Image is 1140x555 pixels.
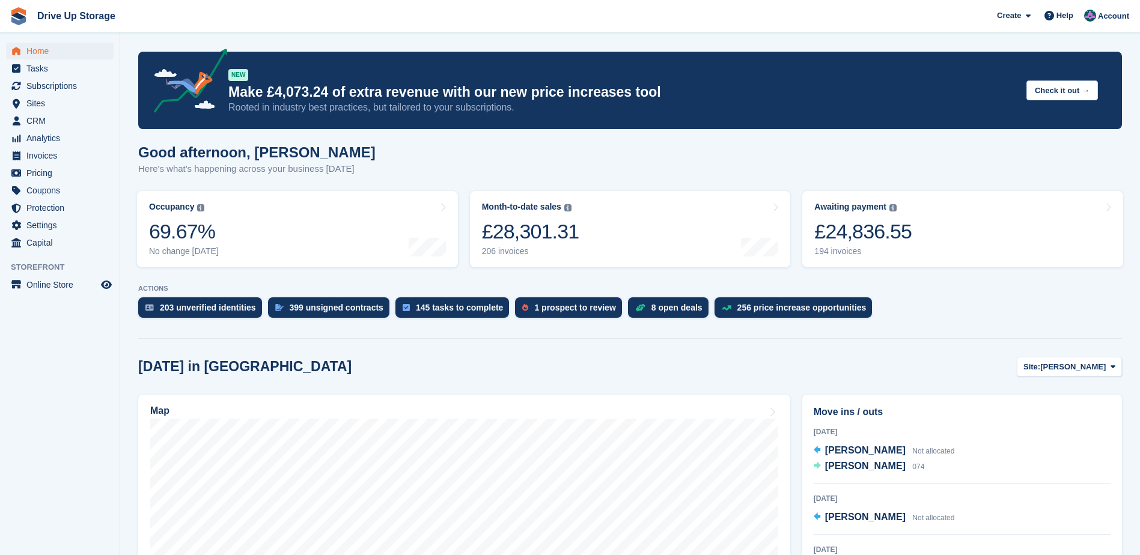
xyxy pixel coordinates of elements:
span: 074 [912,462,924,471]
img: Andy [1084,10,1096,22]
a: menu [6,276,114,293]
div: 206 invoices [482,246,579,256]
img: price_increase_opportunities-93ffe204e8149a01c8c9dc8f82e8f89637d9d84a8eef4429ea346261dce0b2c0.svg [722,305,731,311]
div: 145 tasks to complete [416,303,504,312]
h2: [DATE] in [GEOGRAPHIC_DATA] [138,359,352,375]
a: menu [6,60,114,77]
span: Settings [26,217,99,234]
span: Storefront [11,261,120,273]
span: Coupons [26,182,99,199]
a: [PERSON_NAME] Not allocated [814,443,955,459]
div: 69.67% [149,219,219,244]
a: menu [6,182,114,199]
span: [PERSON_NAME] [1040,361,1106,373]
div: [DATE] [814,544,1111,555]
div: [DATE] [814,493,1111,504]
div: [DATE] [814,426,1111,437]
div: 203 unverified identities [160,303,256,312]
span: Site: [1023,361,1040,373]
img: stora-icon-8386f47178a22dfd0bd8f6a31ec36ba5ce8667c1dd55bd0f319d3a0aa187defe.svg [10,7,28,25]
p: Make £4,073.24 of extra revenue with our new price increases tool [228,83,1017,101]
img: task-75834270c22a3079a89374b754ae025e5fb1db73e45f91037f5363f120a921f8.svg [403,304,410,311]
img: prospect-51fa495bee0391a8d652442698ab0144808aea92771e9ea1ae160a38d050c398.svg [522,304,528,311]
div: 194 invoices [814,246,912,256]
span: Account [1098,10,1129,22]
div: Awaiting payment [814,202,886,212]
a: menu [6,147,114,164]
a: 8 open deals [628,297,715,324]
a: Awaiting payment £24,836.55 194 invoices [802,191,1123,267]
div: 1 prospect to review [534,303,615,312]
a: Preview store [99,277,114,292]
a: menu [6,199,114,216]
span: Subscriptions [26,77,99,94]
a: menu [6,217,114,234]
span: Sites [26,95,99,112]
span: Pricing [26,165,99,181]
div: £28,301.31 [482,219,579,244]
a: 399 unsigned contracts [268,297,395,324]
span: Create [997,10,1021,22]
a: Month-to-date sales £28,301.31 206 invoices [470,191,791,267]
h2: Move ins / outs [814,405,1111,419]
h1: Good afternoon, [PERSON_NAME] [138,144,376,160]
img: icon-info-grey-7440780725fd019a000dd9b08b2336e03edf1995a4989e88bcd33f0948082b44.svg [564,204,572,211]
span: Capital [26,234,99,251]
span: Home [26,43,99,59]
div: £24,836.55 [814,219,912,244]
span: [PERSON_NAME] [825,512,906,522]
a: menu [6,43,114,59]
p: Here's what's happening across your business [DATE] [138,162,376,176]
a: menu [6,77,114,94]
img: verify_identity-adf6edd0f0f0b5bbfe63781bf79b02c33cf7c696d77639b501bdc392416b5a36.svg [145,304,154,311]
a: menu [6,234,114,251]
span: Online Store [26,276,99,293]
a: 256 price increase opportunities [715,297,879,324]
button: Site: [PERSON_NAME] [1017,357,1122,377]
a: menu [6,112,114,129]
div: No change [DATE] [149,246,219,256]
img: deal-1b604bf984904fb50ccaf53a9ad4b4a5d6e5aea283cecdc64d6e3604feb123c2.svg [635,303,645,312]
div: Occupancy [149,202,194,212]
div: Month-to-date sales [482,202,561,212]
a: 1 prospect to review [515,297,627,324]
span: CRM [26,112,99,129]
a: Drive Up Storage [32,6,120,26]
a: menu [6,130,114,147]
a: [PERSON_NAME] 074 [814,459,925,475]
span: Invoices [26,147,99,164]
a: menu [6,95,114,112]
img: price-adjustments-announcement-icon-8257ccfd72463d97f412b2fc003d46551f7dbcb40ab6d574587a9cd5c0d94... [144,49,228,117]
p: Rooted in industry best practices, but tailored to your subscriptions. [228,101,1017,114]
h2: Map [150,405,169,416]
img: icon-info-grey-7440780725fd019a000dd9b08b2336e03edf1995a4989e88bcd33f0948082b44.svg [197,204,204,211]
span: Tasks [26,60,99,77]
a: menu [6,165,114,181]
span: Help [1056,10,1073,22]
p: ACTIONS [138,285,1122,293]
div: 399 unsigned contracts [290,303,383,312]
div: 256 price increase opportunities [737,303,867,312]
div: 8 open deals [651,303,703,312]
div: NEW [228,69,248,81]
span: Not allocated [912,514,954,522]
a: 203 unverified identities [138,297,268,324]
span: Not allocated [912,447,954,455]
span: Analytics [26,130,99,147]
a: Occupancy 69.67% No change [DATE] [137,191,458,267]
img: icon-info-grey-7440780725fd019a000dd9b08b2336e03edf1995a4989e88bcd33f0948082b44.svg [889,204,897,211]
a: [PERSON_NAME] Not allocated [814,510,955,526]
a: 145 tasks to complete [395,297,516,324]
img: contract_signature_icon-13c848040528278c33f63329250d36e43548de30e8caae1d1a13099fd9432cc5.svg [275,304,284,311]
span: [PERSON_NAME] [825,461,906,471]
span: [PERSON_NAME] [825,445,906,455]
span: Protection [26,199,99,216]
button: Check it out → [1026,80,1098,100]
